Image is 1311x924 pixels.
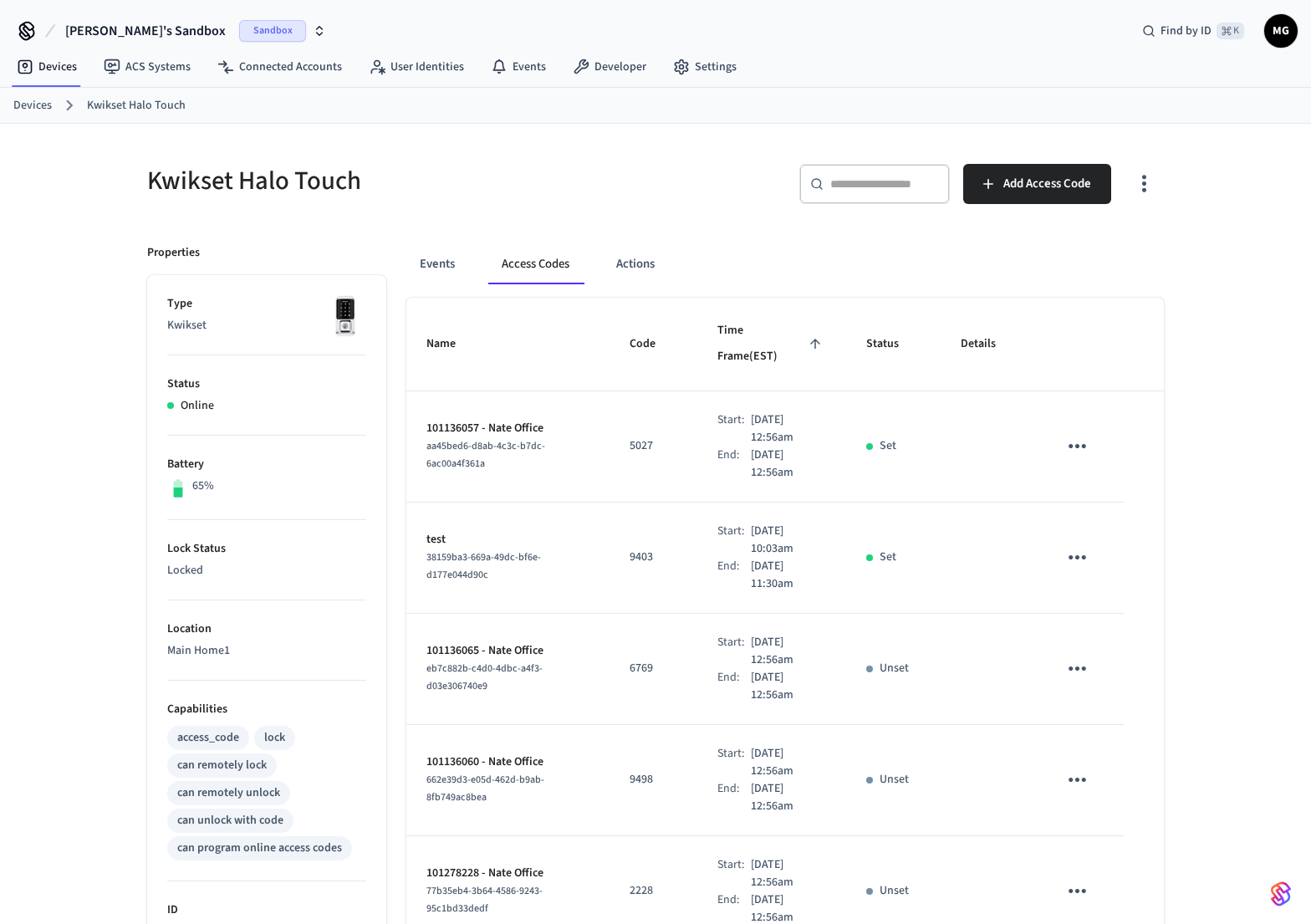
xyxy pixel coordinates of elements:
div: Start: [717,745,751,780]
p: [DATE] 10:03am [751,523,826,558]
h5: Kwikset Halo Touch [147,164,645,198]
div: End: [717,669,751,704]
a: Developer [559,52,660,82]
div: End: [717,558,751,593]
button: Actions [603,244,668,284]
span: Find by ID [1161,23,1212,39]
div: access_code [177,729,239,747]
p: Location [167,620,366,638]
p: [DATE] 12:56am [751,856,826,891]
p: 5027 [630,437,677,455]
p: Unset [880,882,909,900]
p: Unset [880,771,909,789]
p: ID [167,901,366,919]
p: 9403 [630,549,677,566]
p: Main Home1 [167,642,366,660]
p: [DATE] 11:30am [751,558,826,593]
p: Locked [167,562,366,579]
a: Kwikset Halo Touch [87,97,186,115]
span: [PERSON_NAME]'s Sandbox [65,21,226,41]
span: Name [426,331,477,357]
div: can remotely lock [177,757,267,774]
a: Events [477,52,559,82]
img: Kwikset Halo Touchscreen Wifi Enabled Smart Lock, Polished Chrome, Front [324,295,366,337]
a: Devices [3,52,90,82]
span: 662e39d3-e05d-462d-b9ab-8fb749ac8bea [426,773,544,804]
p: Unset [880,660,909,677]
button: MG [1264,14,1298,48]
p: Set [880,549,896,566]
div: Start: [717,634,751,669]
p: Battery [167,456,366,473]
a: Devices [13,97,52,115]
p: Kwikset [167,317,366,334]
span: Time Frame(EST) [717,318,826,370]
p: Capabilities [167,701,366,718]
p: [DATE] 12:56am [751,669,826,704]
button: Add Access Code [963,164,1111,204]
p: test [426,531,589,549]
img: SeamLogoGradient.69752ec5.svg [1271,881,1291,907]
p: Set [880,437,896,455]
p: [DATE] 12:56am [751,411,826,447]
div: can program online access codes [177,840,342,857]
div: Start: [717,856,751,891]
span: Add Access Code [1003,173,1091,195]
p: Lock Status [167,540,366,558]
p: 6769 [630,660,677,677]
p: 101136060 - Nate Office [426,753,589,771]
span: eb7c882b-c4d0-4dbc-a4f3-d03e306740e9 [426,661,543,693]
div: Start: [717,411,751,447]
p: [DATE] 12:56am [751,745,826,780]
div: End: [717,780,751,815]
span: ⌘ K [1217,23,1244,39]
p: 101278228 - Nate Office [426,865,589,882]
div: can remotely unlock [177,784,280,802]
a: User Identities [355,52,477,82]
span: 77b35eb4-3b64-4586-9243-95c1bd33dedf [426,884,543,916]
span: Status [866,331,921,357]
div: lock [264,729,285,747]
p: 101136057 - Nate Office [426,420,589,437]
p: Online [181,397,214,415]
p: [DATE] 12:56am [751,447,826,482]
span: aa45bed6-d8ab-4c3c-b7dc-6ac00a4f361a [426,439,545,471]
p: 9498 [630,771,677,789]
a: Connected Accounts [204,52,355,82]
div: Find by ID⌘ K [1129,16,1257,46]
span: MG [1266,16,1296,46]
div: ant example [406,244,1164,284]
p: 65% [192,477,214,495]
p: [DATE] 12:56am [751,780,826,815]
p: 101136065 - Nate Office [426,642,589,660]
span: 38159ba3-669a-49dc-bf6e-d177e044d90c [426,550,541,582]
button: Events [406,244,468,284]
p: Type [167,295,366,313]
a: ACS Systems [90,52,204,82]
p: 2228 [630,882,677,900]
div: End: [717,447,751,482]
button: Access Codes [488,244,583,284]
span: Sandbox [239,20,306,42]
p: [DATE] 12:56am [751,634,826,669]
p: Status [167,375,366,393]
div: Start: [717,523,751,558]
p: Properties [147,244,200,262]
span: Code [630,331,677,357]
div: can unlock with code [177,812,283,830]
span: Details [961,331,1018,357]
a: Settings [660,52,750,82]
